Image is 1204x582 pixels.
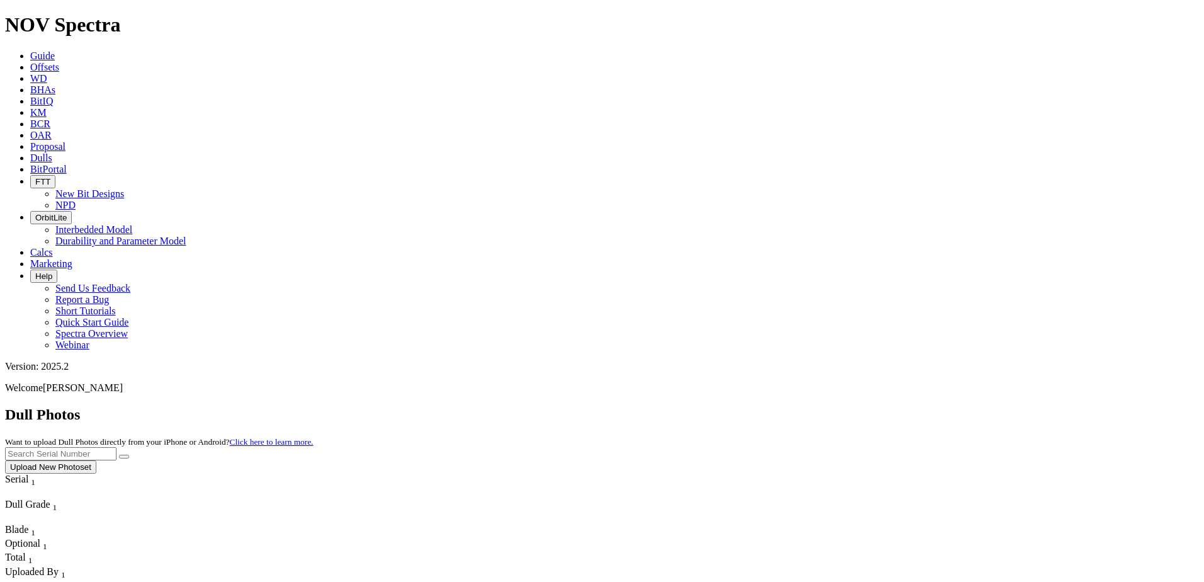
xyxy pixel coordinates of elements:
[35,213,67,222] span: OrbitLite
[55,328,128,339] a: Spectra Overview
[5,361,1199,372] div: Version: 2025.2
[55,305,116,316] a: Short Tutorials
[61,566,65,577] span: Sort None
[5,13,1199,37] h1: NOV Spectra
[30,62,59,72] a: Offsets
[55,294,109,305] a: Report a Bug
[30,175,55,188] button: FTT
[61,570,65,579] sub: 1
[30,270,57,283] button: Help
[31,528,35,537] sub: 1
[5,406,1199,423] h2: Dull Photos
[5,474,59,488] div: Serial Sort None
[5,538,49,552] div: Sort None
[55,224,132,235] a: Interbedded Model
[5,524,49,538] div: Sort None
[5,447,116,460] input: Search Serial Number
[5,538,49,552] div: Optional Sort None
[5,552,26,562] span: Total
[55,339,89,350] a: Webinar
[28,552,33,562] span: Sort None
[5,552,49,566] div: Total Sort None
[5,499,93,524] div: Sort None
[5,552,49,566] div: Sort None
[31,524,35,535] span: Sort None
[30,107,47,118] a: KM
[5,499,50,510] span: Dull Grade
[5,499,93,513] div: Dull Grade Sort None
[53,499,57,510] span: Sort None
[55,236,186,246] a: Durability and Parameter Model
[31,474,35,484] span: Sort None
[43,382,123,393] span: [PERSON_NAME]
[55,283,130,294] a: Send Us Feedback
[30,141,65,152] a: Proposal
[5,474,28,484] span: Serial
[30,130,52,140] a: OAR
[35,271,52,281] span: Help
[55,317,128,328] a: Quick Start Guide
[5,524,28,535] span: Blade
[30,50,55,61] a: Guide
[30,247,53,258] a: Calcs
[5,382,1199,394] p: Welcome
[31,477,35,487] sub: 1
[5,566,123,580] div: Uploaded By Sort None
[30,211,72,224] button: OrbitLite
[5,488,59,499] div: Column Menu
[5,513,93,524] div: Column Menu
[30,258,72,269] a: Marketing
[5,460,96,474] button: Upload New Photoset
[30,73,47,84] a: WD
[30,84,55,95] a: BHAs
[43,542,47,551] sub: 1
[5,524,49,538] div: Blade Sort None
[230,437,314,447] a: Click here to learn more.
[30,96,53,106] a: BitIQ
[5,474,59,499] div: Sort None
[5,437,313,447] small: Want to upload Dull Photos directly from your iPhone or Android?
[30,118,50,129] a: BCR
[5,538,40,549] span: Optional
[35,177,50,186] span: FTT
[28,556,33,566] sub: 1
[30,152,52,163] a: Dulls
[30,164,67,174] a: BitPortal
[55,188,124,199] a: New Bit Designs
[5,566,59,577] span: Uploaded By
[55,200,76,210] a: NPD
[53,503,57,512] sub: 1
[43,538,47,549] span: Sort None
